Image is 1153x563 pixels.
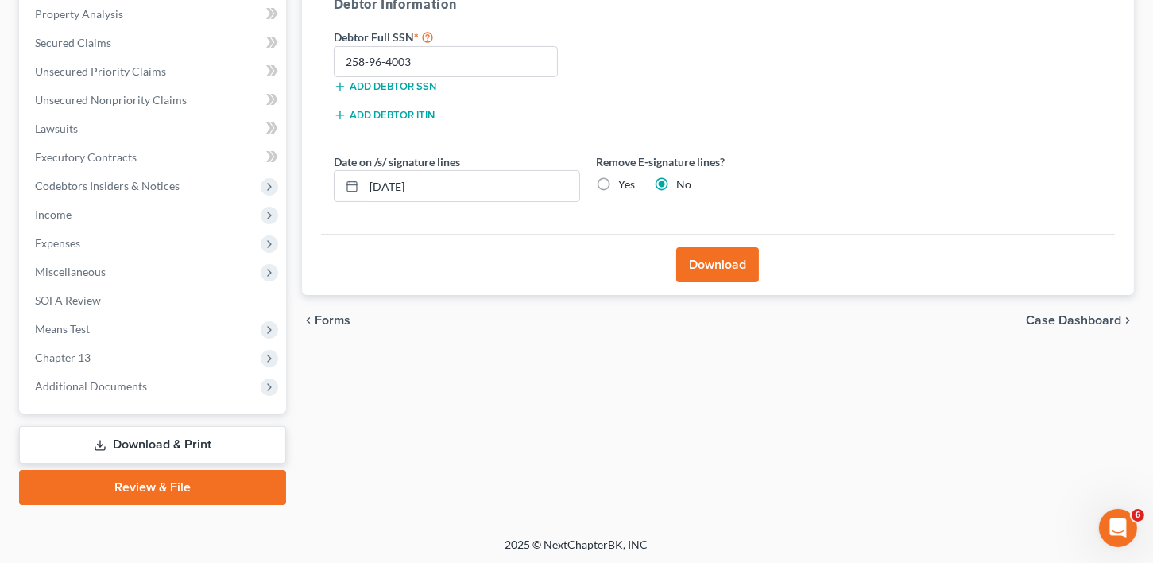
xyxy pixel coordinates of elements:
[35,179,180,192] span: Codebtors Insiders & Notices
[334,46,559,78] input: XXX-XX-XXXX
[35,379,147,393] span: Additional Documents
[1026,314,1121,327] span: Case Dashboard
[35,7,123,21] span: Property Analysis
[1099,509,1137,547] iframe: Intercom live chat
[22,57,286,86] a: Unsecured Priority Claims
[35,208,72,221] span: Income
[35,236,80,250] span: Expenses
[596,153,842,170] label: Remove E-signature lines?
[315,314,350,327] span: Forms
[1132,509,1144,522] span: 6
[35,64,166,78] span: Unsecured Priority Claims
[35,122,78,135] span: Lawsuits
[35,93,187,107] span: Unsecured Nonpriority Claims
[1121,314,1134,327] i: chevron_right
[35,322,90,336] span: Means Test
[334,153,460,170] label: Date on /s/ signature lines
[364,171,579,201] input: MM/DD/YYYY
[35,351,91,364] span: Chapter 13
[19,426,286,464] a: Download & Print
[618,177,635,192] label: Yes
[35,36,111,49] span: Secured Claims
[302,314,372,327] button: chevron_left Forms
[302,314,315,327] i: chevron_left
[22,29,286,57] a: Secured Claims
[676,247,759,282] button: Download
[35,265,106,278] span: Miscellaneous
[334,80,436,93] button: Add debtor SSN
[1026,314,1134,327] a: Case Dashboard chevron_right
[35,150,137,164] span: Executory Contracts
[22,286,286,315] a: SOFA Review
[22,115,286,143] a: Lawsuits
[22,143,286,172] a: Executory Contracts
[22,86,286,115] a: Unsecured Nonpriority Claims
[35,293,101,307] span: SOFA Review
[676,177,691,192] label: No
[19,470,286,505] a: Review & File
[326,27,588,46] label: Debtor Full SSN
[334,109,435,122] button: Add debtor ITIN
